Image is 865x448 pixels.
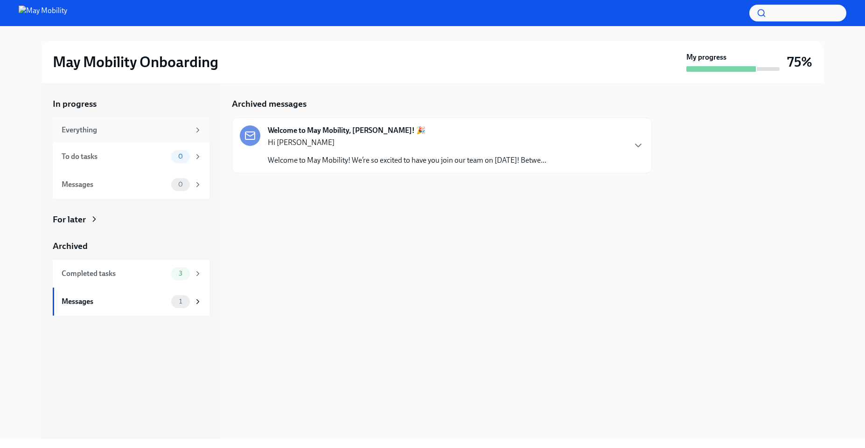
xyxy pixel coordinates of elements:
img: May Mobility [19,6,67,21]
a: Messages1 [53,288,209,316]
a: For later [53,214,209,226]
div: To do tasks [62,152,167,162]
a: Archived [53,240,209,252]
span: 3 [173,270,188,277]
span: 0 [173,181,188,188]
div: Completed tasks [62,269,167,279]
a: In progress [53,98,209,110]
a: Everything [53,117,209,143]
a: Completed tasks3 [53,260,209,288]
h2: May Mobility Onboarding [53,53,218,71]
div: Messages [62,296,167,307]
div: For later [53,214,86,226]
strong: My progress [686,52,726,62]
span: 1 [174,298,188,305]
h5: Archived messages [232,98,307,110]
span: 0 [173,153,188,160]
p: Welcome to May Mobility! We’re so excited to have you join our team on [DATE]! Betwe... [268,155,546,165]
div: Messages [62,179,167,190]
a: To do tasks0 [53,143,209,171]
h3: 75% [787,54,812,70]
div: Everything [62,125,190,135]
p: Hi [PERSON_NAME] [268,138,546,148]
a: Messages0 [53,171,209,199]
strong: Welcome to May Mobility, [PERSON_NAME]! 🎉 [268,125,426,136]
